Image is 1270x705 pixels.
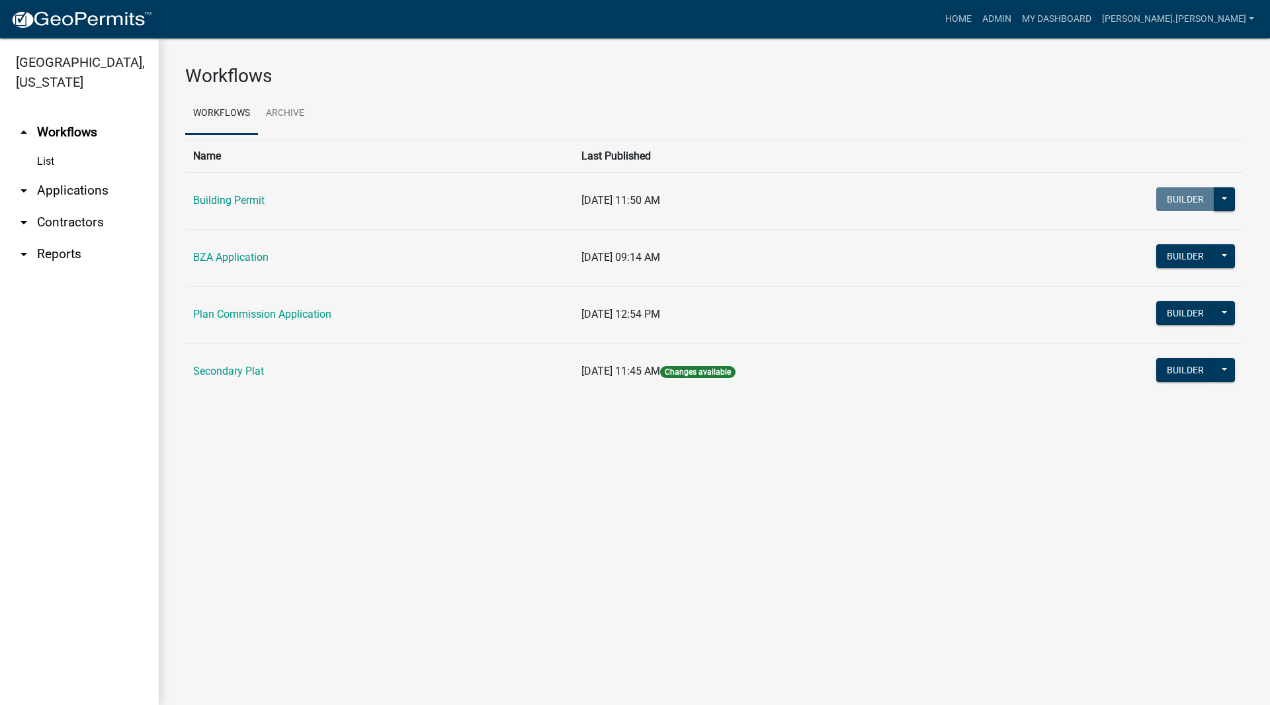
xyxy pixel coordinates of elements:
[977,7,1017,32] a: Admin
[185,93,258,135] a: Workflows
[1156,187,1214,211] button: Builder
[193,194,265,207] a: Building Permit
[940,7,977,32] a: Home
[193,308,331,320] a: Plan Commission Application
[1156,301,1214,325] button: Builder
[16,214,32,230] i: arrow_drop_down
[16,124,32,140] i: arrow_drop_up
[581,251,660,263] span: [DATE] 09:14 AM
[16,246,32,262] i: arrow_drop_down
[193,251,269,263] a: BZA Application
[581,365,660,377] span: [DATE] 11:45 AM
[258,93,312,135] a: Archive
[185,140,573,172] th: Name
[1017,7,1097,32] a: My Dashboard
[573,140,1002,172] th: Last Published
[1097,7,1259,32] a: [PERSON_NAME].[PERSON_NAME]
[16,183,32,199] i: arrow_drop_down
[193,365,264,377] a: Secondary Plat
[1156,358,1214,382] button: Builder
[1156,244,1214,268] button: Builder
[581,308,660,320] span: [DATE] 12:54 PM
[185,65,1244,87] h3: Workflows
[660,366,736,378] span: Changes available
[581,194,660,207] span: [DATE] 11:50 AM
